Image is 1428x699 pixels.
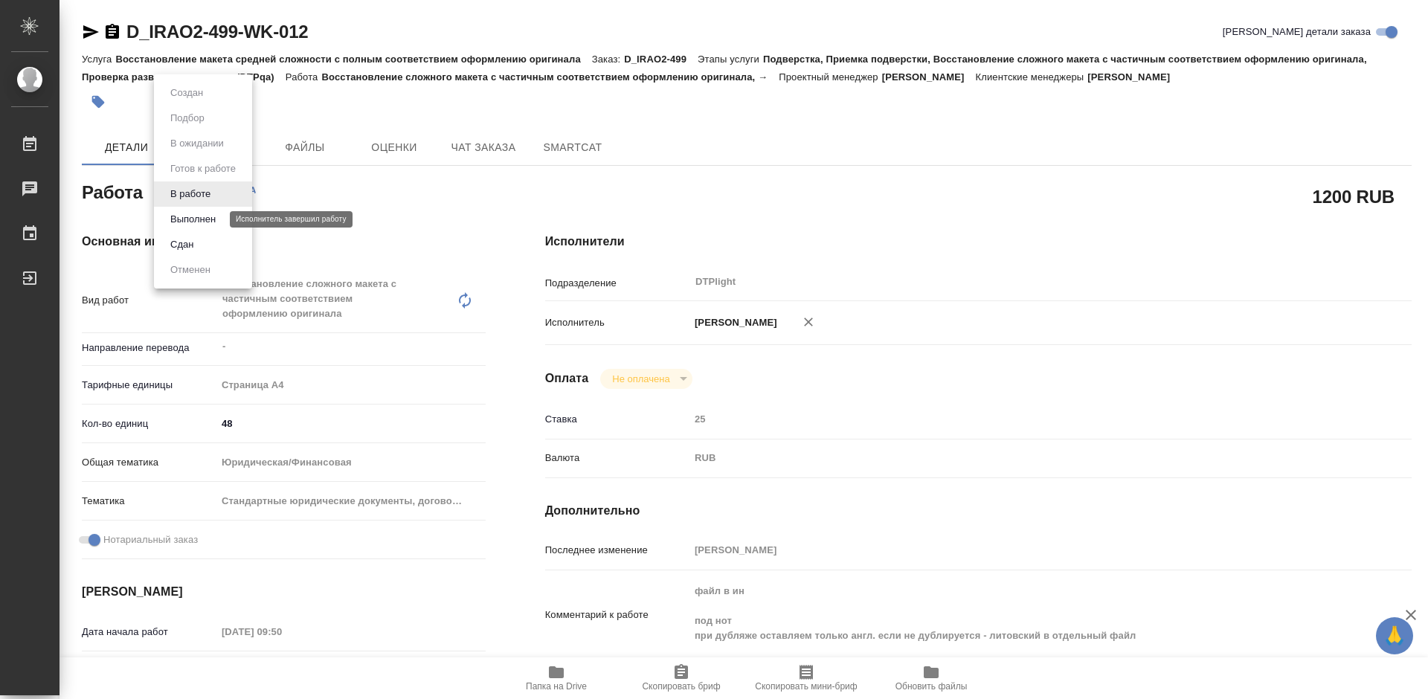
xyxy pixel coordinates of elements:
[166,236,198,253] button: Сдан
[166,135,228,152] button: В ожидании
[166,85,208,101] button: Создан
[166,161,240,177] button: Готов к работе
[166,186,215,202] button: В работе
[166,110,209,126] button: Подбор
[166,211,220,228] button: Выполнен
[166,262,215,278] button: Отменен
